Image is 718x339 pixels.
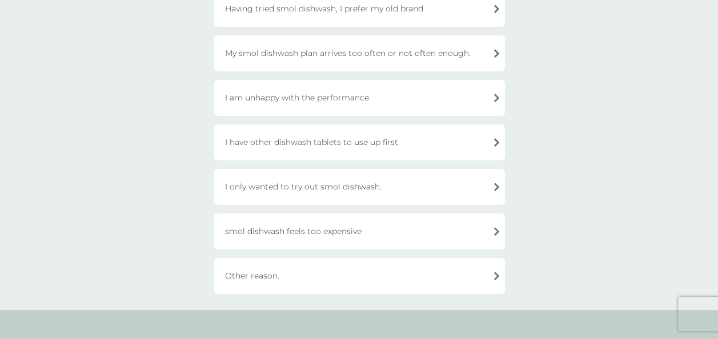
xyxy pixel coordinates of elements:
div: I am unhappy with the performance. [214,80,505,116]
div: I have other dishwash tablets to use up first [214,124,505,160]
div: Other reason. [214,258,505,294]
div: smol dishwash feels too expensive [214,213,505,249]
div: I only wanted to try out smol dishwash. [214,169,505,205]
div: My smol dishwash plan arrives too often or not often enough. [214,35,505,71]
